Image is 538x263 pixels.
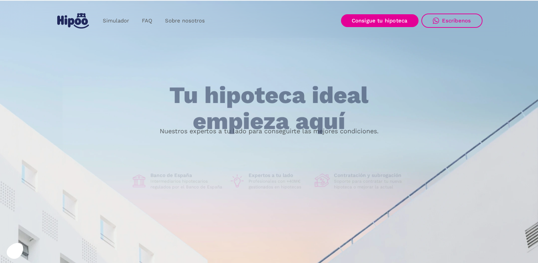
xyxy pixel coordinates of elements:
[341,14,419,27] a: Consigue tu hipoteca
[421,14,483,28] a: Escríbenos
[96,14,135,28] a: Simulador
[150,179,224,190] p: Intermediarios hipotecarios regulados por el Banco de España
[334,172,407,179] h1: Contratación y subrogación
[334,179,407,190] p: Soporte para contratar tu nueva hipoteca o mejorar la actual
[442,17,471,24] div: Escríbenos
[150,172,224,179] h1: Banco de España
[56,10,91,31] a: home
[134,82,404,134] h1: Tu hipoteca ideal empieza aquí
[135,14,159,28] a: FAQ
[249,172,309,179] h1: Expertos a tu lado
[159,14,211,28] a: Sobre nosotros
[160,128,379,134] p: Nuestros expertos a tu lado para conseguirte las mejores condiciones.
